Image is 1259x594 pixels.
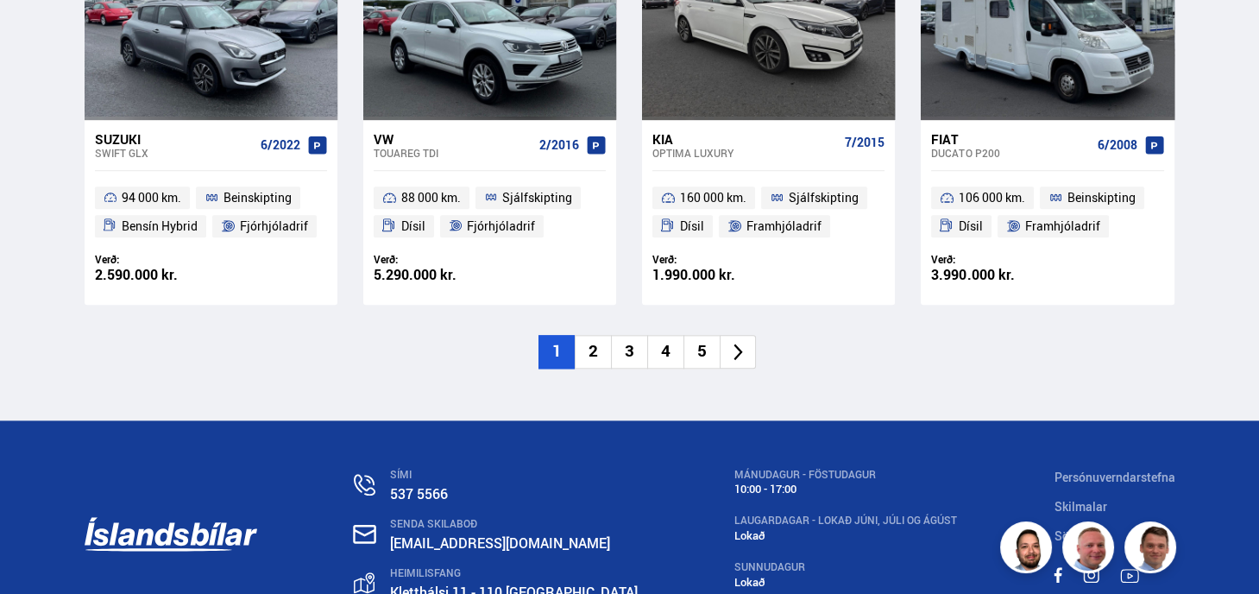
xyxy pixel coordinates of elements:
div: LAUGARDAGAR - Lokað Júni, Júli og Ágúst [734,515,957,527]
div: MÁNUDAGUR - FÖSTUDAGUR [734,469,957,481]
span: 7/2015 [845,136,884,149]
span: Sjálfskipting [502,187,572,208]
span: 6/2022 [261,138,300,152]
li: 2 [575,335,611,369]
div: SENDA SKILABOÐ [390,518,638,530]
img: gp4YpyYFnEr45R34.svg [354,572,375,594]
li: 5 [683,335,720,369]
span: 94 000 km. [122,187,181,208]
li: 1 [538,335,575,369]
img: siFngHWaQ9KaOqBr.png [1065,524,1117,576]
div: SUNNUDAGUR [734,561,957,573]
a: Fiat Ducato P200 6/2008 106 000 km. Beinskipting Dísil Framhjóladrif Verð: 3.990.000 kr. [921,120,1174,305]
span: Framhjóladrif [1025,216,1100,237]
div: 10:00 - 17:00 [734,483,957,496]
span: 160 000 km. [680,187,746,208]
span: Beinskipting [1067,187,1136,208]
button: Open LiveChat chat widget [14,7,66,59]
a: Suzuki Swift GLX 6/2022 94 000 km. Beinskipting Bensín Hybrid Fjórhjóladrif Verð: 2.590.000 kr. [85,120,337,305]
span: Framhjóladrif [746,216,821,237]
div: Lokað [734,576,957,589]
span: Dísil [680,216,704,237]
div: Swift GLX [95,147,254,159]
span: Bensín Hybrid [122,216,198,237]
div: 3.990.000 kr. [931,268,1048,282]
div: Verð: [931,253,1048,266]
a: Skilmalar [1054,498,1106,515]
span: Fjórhjóladrif [467,216,535,237]
span: 6/2008 [1098,138,1137,152]
div: Verð: [652,253,769,266]
div: Ducato P200 [931,147,1090,159]
a: [EMAIL_ADDRESS][DOMAIN_NAME] [390,534,610,553]
div: VW [374,131,532,147]
div: SÍMI [390,469,638,481]
li: 3 [611,335,647,369]
div: Kia [652,131,838,147]
div: Fiat [931,131,1090,147]
div: HEIMILISFANG [390,567,638,579]
span: 106 000 km. [959,187,1025,208]
li: 4 [647,335,683,369]
span: Dísil [401,216,425,237]
div: Verð: [374,253,490,266]
div: Touareg TDI [374,147,532,159]
div: Optima LUXURY [652,147,838,159]
img: n0V2lOsqF3l1V2iz.svg [354,474,375,496]
div: 1.990.000 kr. [652,268,769,282]
div: Verð: [95,253,211,266]
span: Dísil [959,216,983,237]
img: FbJEzSuNWCJXmdc-.webp [1127,524,1179,576]
span: Sjálfskipting [789,187,859,208]
span: Beinskipting [223,187,292,208]
div: Suzuki [95,131,254,147]
a: Persónuverndarstefna [1054,469,1174,485]
span: Fjórhjóladrif [240,216,308,237]
div: 2.590.000 kr. [95,268,211,282]
img: nHj8e-n-aHgjukTg.svg [353,524,376,544]
span: 88 000 km. [401,187,461,208]
a: 537 5566 [390,484,448,503]
a: VW Touareg TDI 2/2016 88 000 km. Sjálfskipting Dísil Fjórhjóladrif Verð: 5.290.000 kr. [363,120,616,305]
img: nhp88E3Fdnt1Opn2.png [1003,524,1054,576]
a: Kia Optima LUXURY 7/2015 160 000 km. Sjálfskipting Dísil Framhjóladrif Verð: 1.990.000 kr. [642,120,895,305]
span: 2/2016 [539,138,579,152]
div: 5.290.000 kr. [374,268,490,282]
div: Lokað [734,529,957,542]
